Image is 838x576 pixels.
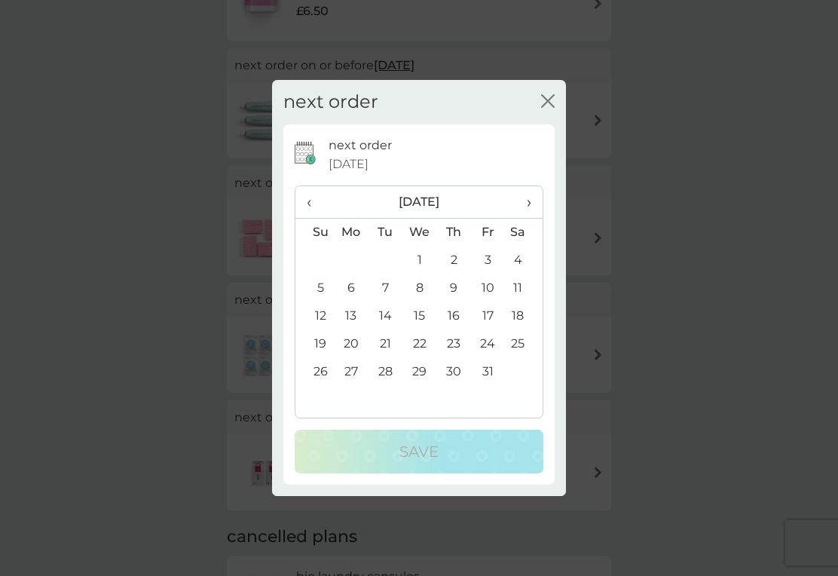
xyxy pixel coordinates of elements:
td: 7 [369,274,402,302]
td: 22 [402,330,437,358]
td: 17 [471,302,505,330]
th: Mo [334,218,369,247]
td: 14 [369,302,402,330]
td: 4 [505,247,543,274]
td: 11 [505,274,543,302]
p: next order [329,136,392,155]
th: We [402,218,437,247]
td: 10 [471,274,505,302]
th: Fr [471,218,505,247]
button: Save [295,430,543,473]
td: 8 [402,274,437,302]
td: 30 [437,358,471,386]
span: ‹ [307,186,323,218]
td: 24 [471,330,505,358]
td: 18 [505,302,543,330]
td: 29 [402,358,437,386]
td: 2 [437,247,471,274]
span: [DATE] [329,155,369,174]
h2: next order [283,91,378,113]
td: 12 [295,302,334,330]
td: 28 [369,358,402,386]
th: Su [295,218,334,247]
th: Sa [505,218,543,247]
th: [DATE] [334,186,505,219]
td: 1 [402,247,437,274]
td: 23 [437,330,471,358]
td: 6 [334,274,369,302]
td: 27 [334,358,369,386]
td: 15 [402,302,437,330]
td: 25 [505,330,543,358]
td: 19 [295,330,334,358]
td: 26 [295,358,334,386]
td: 9 [437,274,471,302]
td: 20 [334,330,369,358]
p: Save [399,440,439,464]
th: Th [437,218,471,247]
td: 31 [471,358,505,386]
td: 5 [295,274,334,302]
span: › [516,186,531,218]
td: 21 [369,330,402,358]
td: 3 [471,247,505,274]
button: close [541,94,555,110]
th: Tu [369,218,402,247]
td: 16 [437,302,471,330]
td: 13 [334,302,369,330]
